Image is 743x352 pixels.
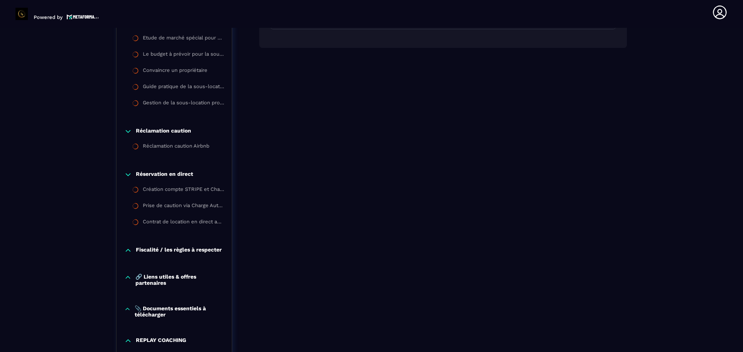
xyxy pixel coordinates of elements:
div: Le budget à prévoir pour la sous location [143,51,224,60]
div: Contrat de location en direct automatisé via Jotform [143,219,224,227]
div: Réclamation caution Airbnb [143,143,209,151]
div: Prise de caution via Charge Automation [143,202,224,211]
div: Guide pratique de la sous-location professionnelle [143,83,224,92]
p: Powered by [34,14,63,20]
div: Gestion de la sous-location professionnelle en entreprise [143,100,224,108]
img: logo-branding [15,8,28,20]
div: Etude de marché spécial pour sous location [143,35,224,43]
img: logo [67,14,99,20]
p: Réservation en direct [136,171,193,179]
div: Convaincre un propriétaire [143,67,207,76]
p: 🔗 Liens utiles & offres partenaires [135,274,224,286]
div: Création compte STRIPE et Charge Automation [143,186,224,195]
p: Fiscalité / les règles à respecter [136,247,222,254]
p: 📎 Documents essentiels à télécharger [135,305,224,318]
p: Réclamation caution [136,128,191,135]
p: REPLAY COACHING [136,337,186,345]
